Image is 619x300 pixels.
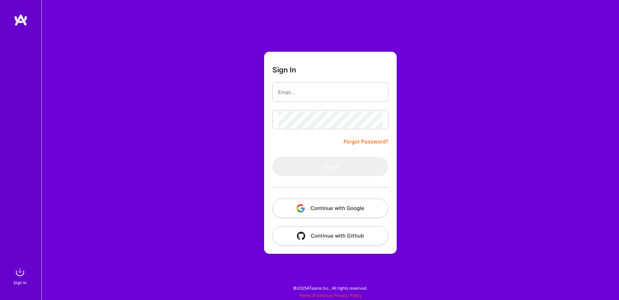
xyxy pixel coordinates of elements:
[272,226,388,246] button: Continue with Github
[334,293,362,298] a: Privacy Policy
[14,265,27,286] a: sign inSign In
[299,293,362,298] span: |
[272,199,388,218] button: Continue with Google
[13,279,27,286] div: Sign In
[272,157,388,176] button: Sign In
[299,293,331,298] a: Terms of Service
[344,138,388,146] a: Forgot Password?
[297,204,305,212] img: icon
[41,279,619,297] div: © 2025 ATeams Inc., All rights reserved.
[14,14,28,26] img: logo
[13,265,27,279] img: sign in
[278,83,383,101] input: Email...
[272,66,296,74] h3: Sign In
[297,232,305,240] img: icon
